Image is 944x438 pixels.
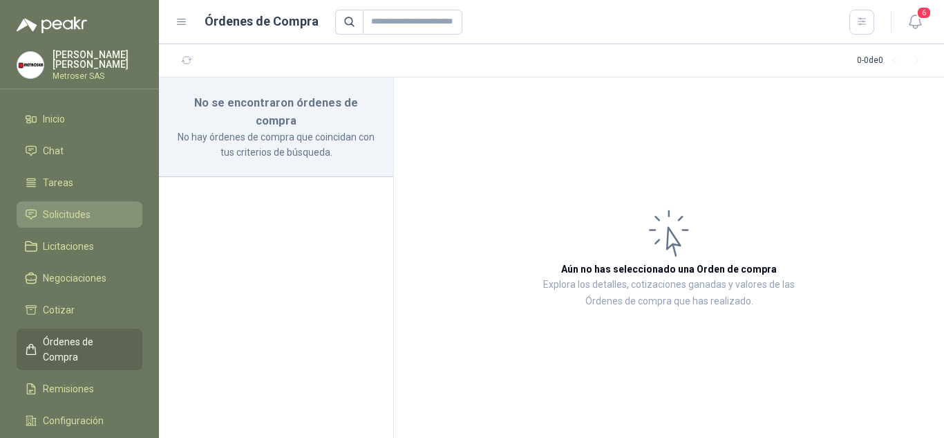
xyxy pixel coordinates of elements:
img: Logo peakr [17,17,87,33]
span: Remisiones [43,381,94,396]
p: Metroser SAS [53,72,142,80]
div: 0 - 0 de 0 [857,50,927,72]
a: Configuración [17,408,142,434]
span: Configuración [43,413,104,428]
a: Solicitudes [17,201,142,228]
span: Inicio [43,111,65,127]
a: Tareas [17,170,142,196]
img: Company Logo [17,52,44,78]
p: Explora los detalles, cotizaciones ganadas y valores de las Órdenes de compra que has realizado. [532,277,806,310]
a: Órdenes de Compra [17,329,142,370]
span: Licitaciones [43,239,94,254]
span: Tareas [43,175,73,190]
span: 6 [916,6,932,19]
a: Remisiones [17,376,142,402]
a: Cotizar [17,297,142,323]
h1: Órdenes de Compra [205,12,319,31]
a: Inicio [17,106,142,132]
p: [PERSON_NAME] [PERSON_NAME] [53,50,142,69]
a: Chat [17,138,142,164]
span: Chat [43,143,64,158]
span: Solicitudes [43,207,91,222]
p: No hay órdenes de compra que coincidan con tus criterios de búsqueda. [176,129,377,160]
h3: No se encontraron órdenes de compra [176,94,377,129]
span: Negociaciones [43,271,106,286]
h3: Aún no has seleccionado una Orden de compra [561,262,777,277]
a: Licitaciones [17,233,142,259]
span: Órdenes de Compra [43,334,129,365]
a: Negociaciones [17,265,142,291]
button: 6 [903,10,927,35]
span: Cotizar [43,302,75,318]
